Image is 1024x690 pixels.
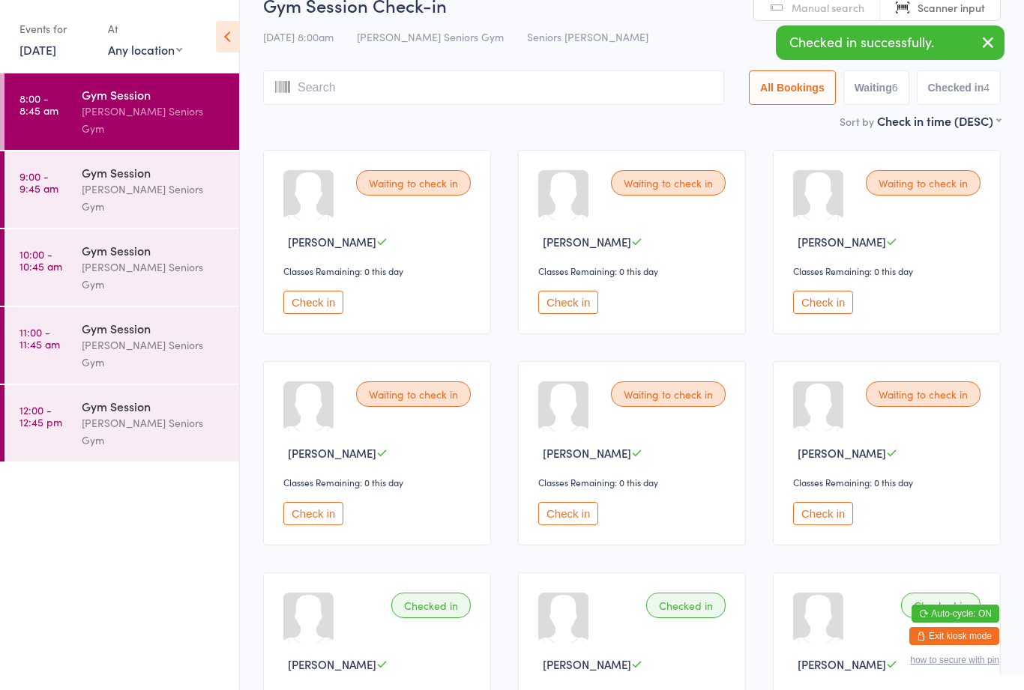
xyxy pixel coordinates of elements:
[82,398,226,414] div: Gym Session
[984,82,990,94] div: 4
[538,502,598,525] button: Check in
[917,70,1002,105] button: Checked in4
[356,381,471,407] div: Waiting to check in
[283,476,475,488] div: Classes Remaining: 0 this day
[4,73,239,150] a: 8:00 -8:45 amGym Session[PERSON_NAME] Seniors Gym
[19,41,56,58] a: [DATE]
[263,70,724,105] input: Search
[19,170,58,194] time: 9:00 - 9:45 am
[19,92,58,116] time: 8:00 - 8:45 am
[283,264,475,277] div: Classes Remaining: 0 this day
[19,248,62,272] time: 10:00 - 10:45 am
[4,385,239,461] a: 12:00 -12:45 pmGym Session[PERSON_NAME] Seniors Gym
[543,234,631,249] span: [PERSON_NAME]
[793,264,985,277] div: Classes Remaining: 0 this day
[793,502,853,525] button: Check in
[611,170,726,196] div: Waiting to check in
[793,291,853,314] button: Check in
[543,656,631,672] span: [PERSON_NAME]
[82,258,226,293] div: [PERSON_NAME] Seniors Gym
[912,605,999,623] button: Auto-cycle: ON
[356,170,471,196] div: Waiting to check in
[892,82,898,94] div: 6
[776,25,1005,60] div: Checked in successfully.
[288,656,376,672] span: [PERSON_NAME]
[538,476,730,488] div: Classes Remaining: 0 this day
[288,445,376,461] span: [PERSON_NAME]
[263,29,334,44] span: [DATE] 8:00am
[82,414,226,449] div: [PERSON_NAME] Seniors Gym
[82,181,226,215] div: [PERSON_NAME] Seniors Gym
[793,476,985,488] div: Classes Remaining: 0 this day
[866,381,981,407] div: Waiting to check in
[527,29,648,44] span: Seniors [PERSON_NAME]
[19,326,60,350] time: 11:00 - 11:45 am
[82,242,226,258] div: Gym Session
[538,291,598,314] button: Check in
[82,103,226,137] div: [PERSON_NAME] Seniors Gym
[82,336,226,371] div: [PERSON_NAME] Seniors Gym
[840,114,874,129] label: Sort by
[283,502,343,525] button: Check in
[538,264,730,277] div: Classes Remaining: 0 this day
[82,164,226,181] div: Gym Session
[288,234,376,249] span: [PERSON_NAME]
[19,404,62,428] time: 12:00 - 12:45 pm
[391,593,471,618] div: Checked in
[866,170,981,196] div: Waiting to check in
[82,86,226,103] div: Gym Session
[611,381,726,407] div: Waiting to check in
[108,41,182,58] div: Any location
[798,656,886,672] span: [PERSON_NAME]
[4,151,239,228] a: 9:00 -9:45 amGym Session[PERSON_NAME] Seniors Gym
[4,307,239,384] a: 11:00 -11:45 amGym Session[PERSON_NAME] Seniors Gym
[646,593,726,618] div: Checked in
[877,112,1001,129] div: Check in time (DESC)
[4,229,239,306] a: 10:00 -10:45 amGym Session[PERSON_NAME] Seniors Gym
[843,70,909,105] button: Waiting6
[82,320,226,336] div: Gym Session
[108,16,182,41] div: At
[910,655,999,665] button: how to secure with pin
[798,445,886,461] span: [PERSON_NAME]
[357,29,504,44] span: [PERSON_NAME] Seniors Gym
[749,70,836,105] button: All Bookings
[283,291,343,314] button: Check in
[798,234,886,249] span: [PERSON_NAME]
[909,627,999,645] button: Exit kiosk mode
[543,445,631,461] span: [PERSON_NAME]
[901,593,981,618] div: Checked in
[19,16,93,41] div: Events for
